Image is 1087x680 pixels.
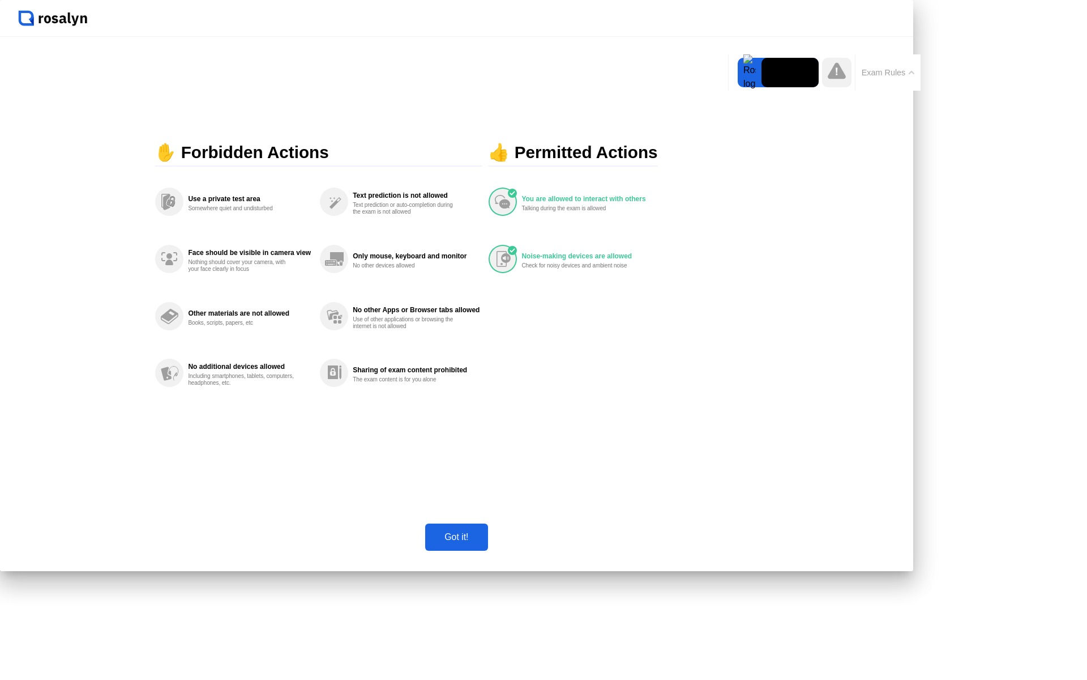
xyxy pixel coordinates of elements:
div: Text prediction or auto-completion during the exam is not allowed [353,202,460,215]
div: Only mouse, keyboard and monitor [353,252,480,260]
div: Check for noisy devices and ambient noise [521,262,628,269]
div: Sharing of exam content prohibited [353,366,480,374]
div: The exam content is for you alone [353,376,460,383]
div: Including smartphones, tablets, computers, headphones, etc. [188,373,295,386]
div: Use a private test area [188,195,311,203]
div: Talking during the exam is allowed [521,205,628,212]
div: No other Apps or Browser tabs allowed [353,306,480,314]
div: No other devices allowed [353,262,460,269]
div: You are allowed to interact with others [521,195,655,203]
div: Books, scripts, papers, etc [188,320,295,326]
div: Somewhere quiet and undisturbed [188,205,295,212]
button: Exam Rules [858,67,918,78]
div: Text prediction is not allowed [353,192,480,199]
div: Nothing should cover your camera, with your face clearly in focus [188,259,295,273]
div: No additional devices allowed [188,363,311,371]
button: Got it! [425,524,487,551]
div: Got it! [429,532,484,542]
div: Other materials are not allowed [188,309,311,317]
div: 👍 Permitted Actions [489,139,657,167]
div: Face should be visible in camera view [188,249,311,257]
div: Use of other applications or browsing the internet is not allowed [353,316,460,330]
div: ✋ Forbidden Actions [155,139,482,167]
div: Noise-making devices are allowed [521,252,655,260]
